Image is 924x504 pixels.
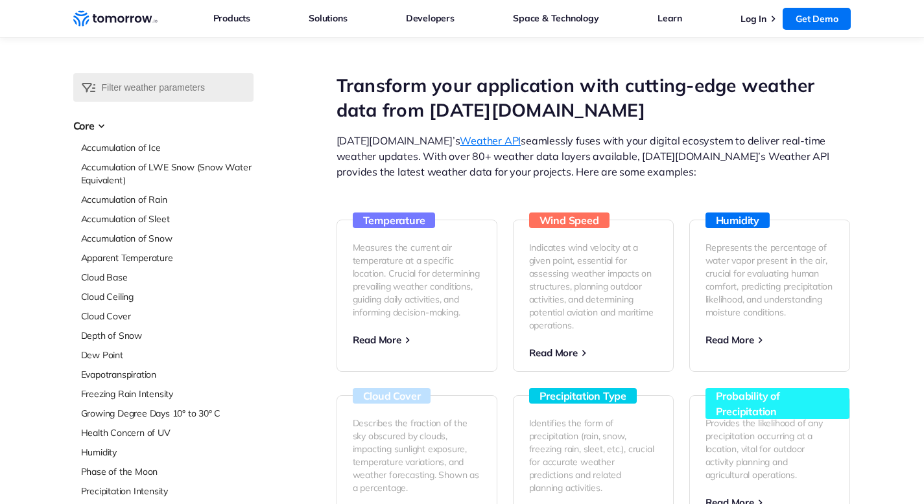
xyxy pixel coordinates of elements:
input: Filter weather parameters [73,73,254,102]
a: Accumulation of Ice [81,141,254,154]
p: Represents the percentage of water vapor present in the air, crucial for evaluating human comfort... [705,241,834,319]
a: Developers [406,10,455,27]
a: Dew Point [81,349,254,361]
a: Accumulation of Snow [81,232,254,245]
a: Apparent Temperature [81,251,254,264]
a: Accumulation of LWE Snow (Snow Water Equivalent) [81,161,254,187]
a: Get Demo [783,8,851,30]
a: Precipitation Intensity [81,485,254,498]
p: Identifies the form of precipitation (rain, snow, freezing rain, sleet, etc.), crucial for accura... [529,417,657,494]
p: Measures the current air temperature at a specific location. Crucial for determining prevailing w... [353,241,481,319]
a: Cloud Cover [81,310,254,323]
a: Log In [740,13,766,25]
a: Learn [657,10,682,27]
p: Indicates wind velocity at a given point, essential for assessing weather impacts on structures, ... [529,241,657,332]
a: Depth of Snow [81,329,254,342]
a: Evapotranspiration [81,368,254,381]
a: Temperature Measures the current air temperature at a specific location. Crucial for determining ... [337,220,497,372]
a: Freezing Rain Intensity [81,387,254,400]
a: Phase of the Moon [81,465,254,478]
a: Humidity [81,446,254,459]
a: Health Concern of UV [81,426,254,439]
a: Space & Technology [513,10,598,27]
a: Solutions [309,10,347,27]
a: Humidity Represents the percentage of water vapor present in the air, crucial for evaluating huma... [689,220,850,372]
h3: Humidity [705,212,770,228]
h3: Wind Speed [529,212,610,228]
h1: Transform your application with cutting-edge weather data from [DATE][DOMAIN_NAME] [337,73,851,122]
a: Weather API [460,134,521,147]
h3: Temperature [353,212,436,228]
h3: Probability of Precipitation [705,388,849,419]
span: Read More [529,347,578,359]
p: [DATE][DOMAIN_NAME]’s seamlessly fuses with your digital ecosystem to deliver real-time weather u... [337,133,851,179]
a: Accumulation of Rain [81,193,254,206]
h3: Precipitation Type [529,388,637,404]
span: Read More [353,334,401,346]
p: Describes the fraction of the sky obscured by clouds, impacting sunlight exposure, temperature va... [353,417,481,494]
h3: Core [73,118,254,133]
a: Accumulation of Sleet [81,212,254,225]
p: Provides the likelihood of any precipitation occurring at a location, vital for outdoor activity ... [705,417,834,481]
a: Cloud Base [81,271,254,284]
span: Read More [705,334,754,346]
h3: Cloud Cover [353,388,431,404]
a: Wind Speed Indicates wind velocity at a given point, essential for assessing weather impacts on s... [513,220,674,372]
a: Cloud Ceiling [81,290,254,303]
a: Products [213,10,250,27]
a: Growing Degree Days 10° to 30° C [81,407,254,420]
a: Home link [73,9,158,29]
